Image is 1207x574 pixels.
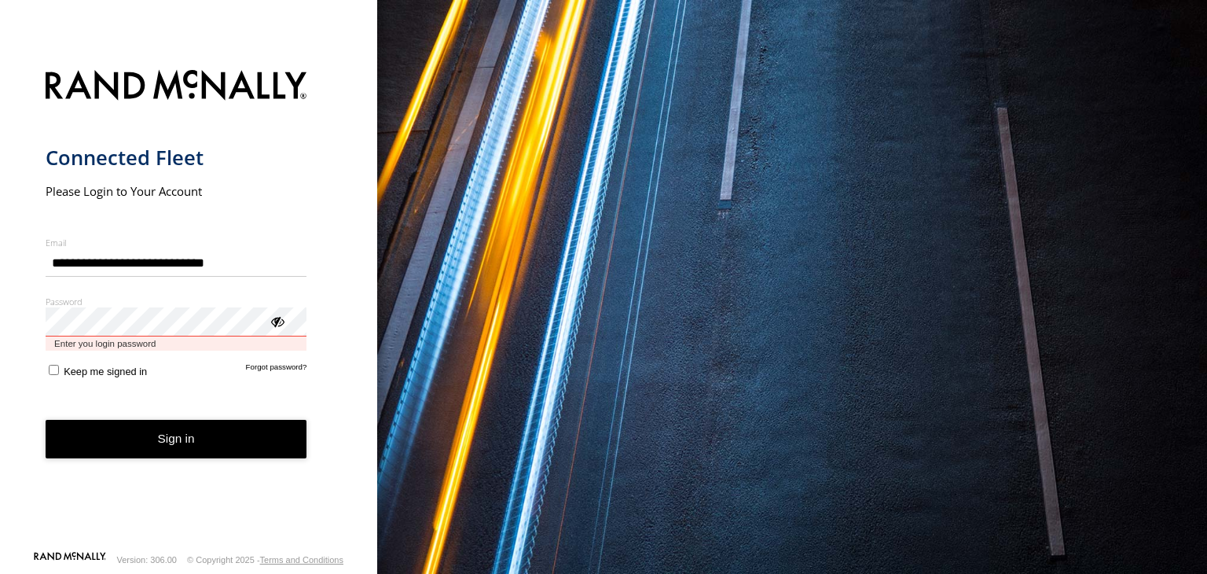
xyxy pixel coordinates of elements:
[117,555,177,565] div: Version: 306.00
[46,337,307,351] span: Enter you login password
[269,313,284,329] div: ViewPassword
[260,555,343,565] a: Terms and Conditions
[64,366,147,377] span: Keep me signed in
[34,552,106,568] a: Visit our Website
[46,61,332,550] form: main
[46,67,307,107] img: Rand McNally
[246,362,307,377] a: Forgot password?
[46,145,307,171] h1: Connected Fleet
[46,420,307,458] button: Sign in
[46,183,307,199] h2: Please Login to Your Account
[46,296,307,307] label: Password
[187,555,343,565] div: © Copyright 2025 -
[46,237,307,248] label: Email
[49,365,59,375] input: Keep me signed in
